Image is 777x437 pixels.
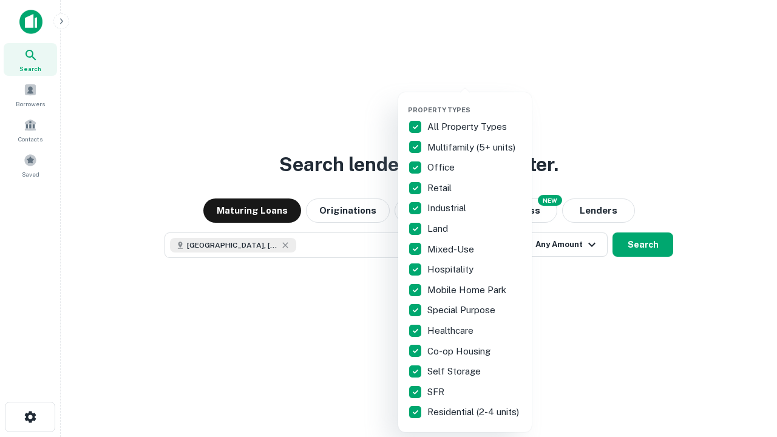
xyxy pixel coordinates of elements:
[427,181,454,195] p: Retail
[716,340,777,398] iframe: Chat Widget
[427,385,447,399] p: SFR
[427,324,476,338] p: Healthcare
[408,106,470,113] span: Property Types
[427,405,521,419] p: Residential (2-4 units)
[427,120,509,134] p: All Property Types
[427,242,477,257] p: Mixed-Use
[427,160,457,175] p: Office
[427,303,498,317] p: Special Purpose
[427,283,509,297] p: Mobile Home Park
[427,222,450,236] p: Land
[427,201,469,215] p: Industrial
[427,262,476,277] p: Hospitality
[427,344,493,359] p: Co-op Housing
[427,140,518,155] p: Multifamily (5+ units)
[427,364,483,379] p: Self Storage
